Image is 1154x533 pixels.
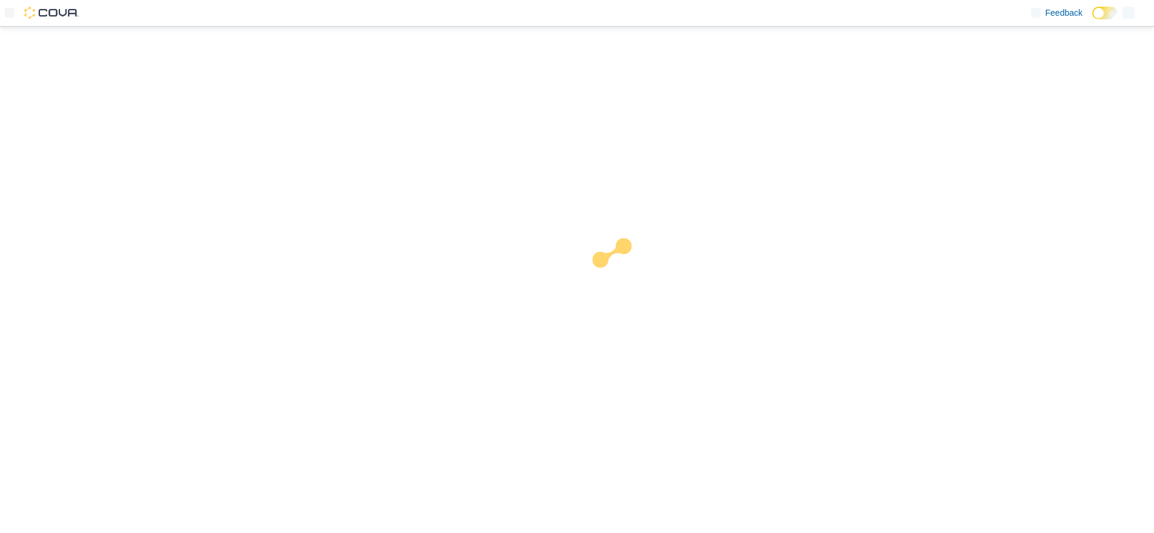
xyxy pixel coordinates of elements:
[1092,7,1118,19] input: Dark Mode
[1092,19,1093,20] span: Dark Mode
[24,7,79,19] img: Cova
[1046,7,1082,19] span: Feedback
[1026,1,1087,25] a: Feedback
[577,229,668,320] img: cova-loader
